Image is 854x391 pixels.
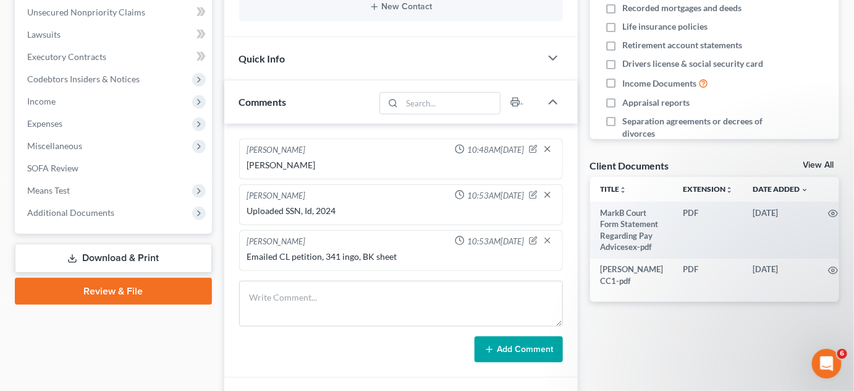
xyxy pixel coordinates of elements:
span: Additional Documents [27,207,114,218]
span: Codebtors Insiders & Notices [27,74,140,84]
a: Unsecured Nonpriority Claims [17,1,212,24]
a: Lawsuits [17,24,212,46]
i: unfold_more [619,186,627,194]
span: Recorded mortgages and deeds [622,2,742,14]
td: [DATE] [743,259,818,293]
span: Appraisal reports [622,97,690,109]
a: Executory Contracts [17,46,212,68]
div: Client Documents [590,159,669,172]
span: 10:48AM[DATE] [467,144,524,156]
div: Emailed CL petition, 341 ingo, BK sheet [247,251,555,263]
span: Expenses [27,118,62,129]
span: SOFA Review [27,163,78,173]
td: PDF [673,202,743,259]
div: [PERSON_NAME] [247,159,555,171]
input: Search... [402,93,500,114]
span: 10:53AM[DATE] [467,190,524,202]
a: Titleunfold_more [600,184,627,194]
span: Separation agreements or decrees of divorces [622,115,766,140]
span: 6 [837,349,847,359]
span: Lawsuits [27,29,61,40]
span: Life insurance policies [622,20,708,33]
a: Extensionunfold_more [683,184,733,194]
span: Executory Contracts [27,51,106,62]
a: Review & File [15,278,212,305]
td: [PERSON_NAME] CC1-pdf [590,259,673,293]
span: Means Test [27,185,70,195]
span: Comments [239,96,287,108]
a: SOFA Review [17,157,212,179]
span: Unsecured Nonpriority Claims [27,7,145,17]
span: Income [27,96,56,106]
i: unfold_more [725,186,733,194]
div: Uploaded SSN, Id, 2024 [247,205,555,217]
td: [DATE] [743,202,818,259]
td: PDF [673,259,743,293]
div: [PERSON_NAME] [247,144,306,157]
div: [PERSON_NAME] [247,236,306,248]
button: Add Comment [475,337,563,363]
button: New Contact [249,2,553,12]
span: Drivers license & social security card [622,58,763,70]
a: Download & Print [15,244,212,273]
span: Income Documents [622,77,696,90]
span: Quick Info [239,53,285,64]
a: Date Added expand_more [753,184,808,194]
span: 10:53AM[DATE] [467,236,524,247]
iframe: Intercom live chat [812,349,842,379]
i: expand_more [801,186,808,194]
span: Miscellaneous [27,140,82,151]
td: MarkB Court Form Statement Regarding Pay Advicesex-pdf [590,202,673,259]
div: [PERSON_NAME] [247,190,306,202]
a: View All [803,161,834,170]
span: Retirement account statements [622,39,742,51]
